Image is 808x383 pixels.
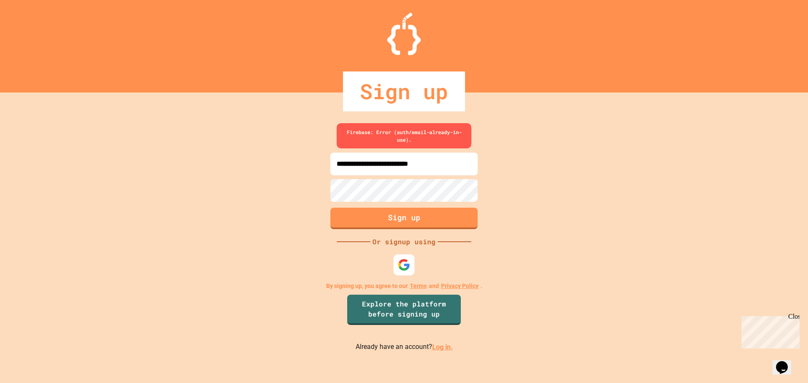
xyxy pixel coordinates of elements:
iframe: chat widget [773,349,800,375]
button: Sign up [330,208,478,229]
a: Log in. [432,343,453,351]
div: Firebase: Error (auth/email-already-in-use). [337,123,471,148]
a: Explore the platform before signing up [347,295,461,325]
a: Terms [410,282,427,291]
div: Chat with us now!Close [3,3,58,53]
p: Already have an account? [356,342,453,352]
img: Logo.svg [387,13,421,55]
iframe: chat widget [738,313,800,349]
img: google-icon.svg [398,259,410,271]
a: Privacy Policy [441,282,478,291]
div: Sign up [343,71,465,111]
div: Or signup using [370,237,438,247]
p: By signing up, you agree to our and . [326,282,482,291]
